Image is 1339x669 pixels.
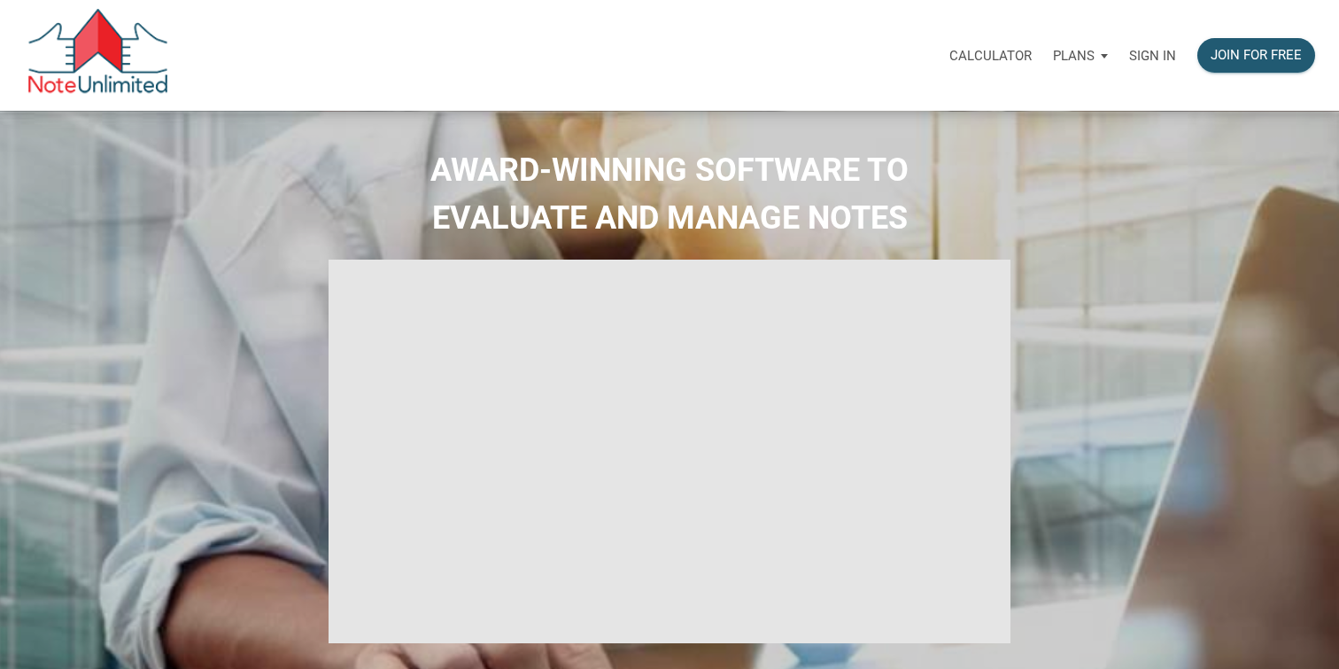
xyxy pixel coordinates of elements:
iframe: NoteUnlimited [329,260,1011,643]
button: Join for free [1197,38,1315,73]
p: Sign in [1129,48,1176,64]
p: Calculator [949,48,1032,64]
a: Plans [1042,27,1118,83]
button: Plans [1042,29,1118,82]
p: Plans [1053,48,1095,64]
a: Sign in [1118,27,1187,83]
h2: AWARD-WINNING SOFTWARE TO EVALUATE AND MANAGE NOTES [13,146,1326,242]
div: Join for free [1211,45,1302,66]
a: Join for free [1187,27,1326,83]
a: Calculator [939,27,1042,83]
